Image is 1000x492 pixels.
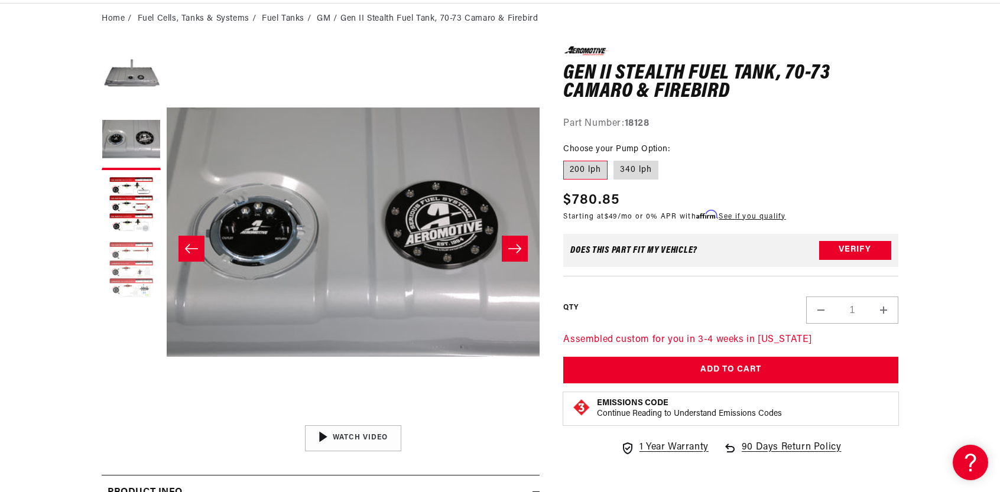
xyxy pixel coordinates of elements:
button: Load image 3 in gallery view [102,176,161,235]
span: Affirm [696,210,717,219]
a: Fuel Tanks [262,12,304,25]
div: Does This part fit My vehicle? [570,246,697,255]
p: Assembled custom for you in 3-4 weeks in [US_STATE] [563,333,898,348]
button: Emissions CodeContinue Reading to Understand Emissions Codes [597,398,782,419]
span: 90 Days Return Policy [742,440,842,467]
p: Continue Reading to Understand Emissions Codes [597,409,782,419]
strong: Emissions Code [597,399,668,408]
span: $49 [605,213,618,220]
button: Add to Cart [563,357,898,383]
button: Load image 1 in gallery view [102,46,161,105]
button: Load image 4 in gallery view [102,241,161,300]
strong: 18128 [625,119,650,128]
li: Gen II Stealth Fuel Tank, 70-73 Camaro & Firebird [340,12,538,25]
p: Starting at /mo or 0% APR with . [563,211,785,222]
a: GM [317,12,330,25]
button: Slide right [502,236,528,262]
button: Verify [819,241,891,260]
h1: Gen II Stealth Fuel Tank, 70-73 Camaro & Firebird [563,64,898,102]
media-gallery: Gallery Viewer [102,46,540,451]
label: 200 lph [563,161,608,180]
a: 90 Days Return Policy [723,440,842,467]
span: $780.85 [563,190,619,211]
label: QTY [563,303,578,313]
a: 1 Year Warranty [621,440,709,455]
span: 1 Year Warranty [639,440,709,455]
button: Load image 2 in gallery view [102,111,161,170]
li: Fuel Cells, Tanks & Systems [138,12,259,25]
nav: breadcrumbs [102,12,898,25]
a: Home [102,12,125,25]
button: Slide left [178,236,204,262]
label: 340 lph [613,161,658,180]
a: See if you qualify - Learn more about Affirm Financing (opens in modal) [719,213,785,220]
legend: Choose your Pump Option: [563,143,671,155]
img: Emissions code [572,398,591,417]
div: Part Number: [563,116,898,132]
